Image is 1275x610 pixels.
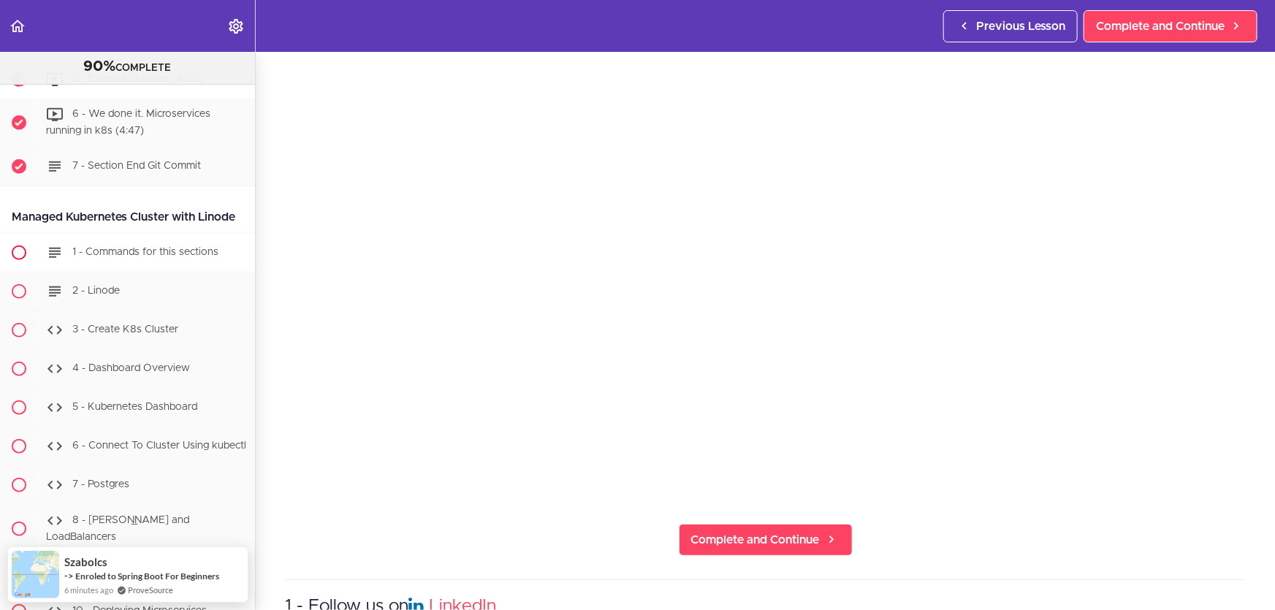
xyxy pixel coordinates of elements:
span: 7 - Postgres [72,479,129,489]
span: 1 - Commands for this sections [72,247,218,257]
span: -> [64,570,74,582]
svg: Back to course curriculum [9,18,26,35]
div: COMPLETE [18,58,237,77]
span: 5 - Kubernetes Dashboard [72,402,197,412]
span: 2 - Linode [72,286,120,296]
span: Complete and Continue [691,531,820,549]
span: Previous Lesson [976,18,1065,35]
svg: Settings Menu [227,18,245,35]
span: Szabolcs [64,556,107,568]
a: ProveSource [128,584,173,596]
span: 8 - [PERSON_NAME] and LoadBalancers [46,515,189,542]
img: provesource social proof notification image [12,551,59,598]
span: 6 minutes ago [64,584,113,596]
span: 3 - Create K8s Cluster [72,324,178,335]
a: Previous Lesson [943,10,1078,42]
a: Enroled to Spring Boot For Beginners [75,571,219,582]
a: Complete and Continue [1084,10,1257,42]
span: 7 - Section End Git Commit [72,161,201,171]
span: 6 - Connect To Cluster Using kubectl [72,441,246,451]
span: 6 - We done it. Microservices running in k8s (4:47) [46,110,210,137]
span: 90% [84,59,116,74]
span: 4 - Dashboard Overview [72,363,190,373]
span: Complete and Continue [1096,18,1225,35]
a: Complete and Continue [679,524,853,556]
